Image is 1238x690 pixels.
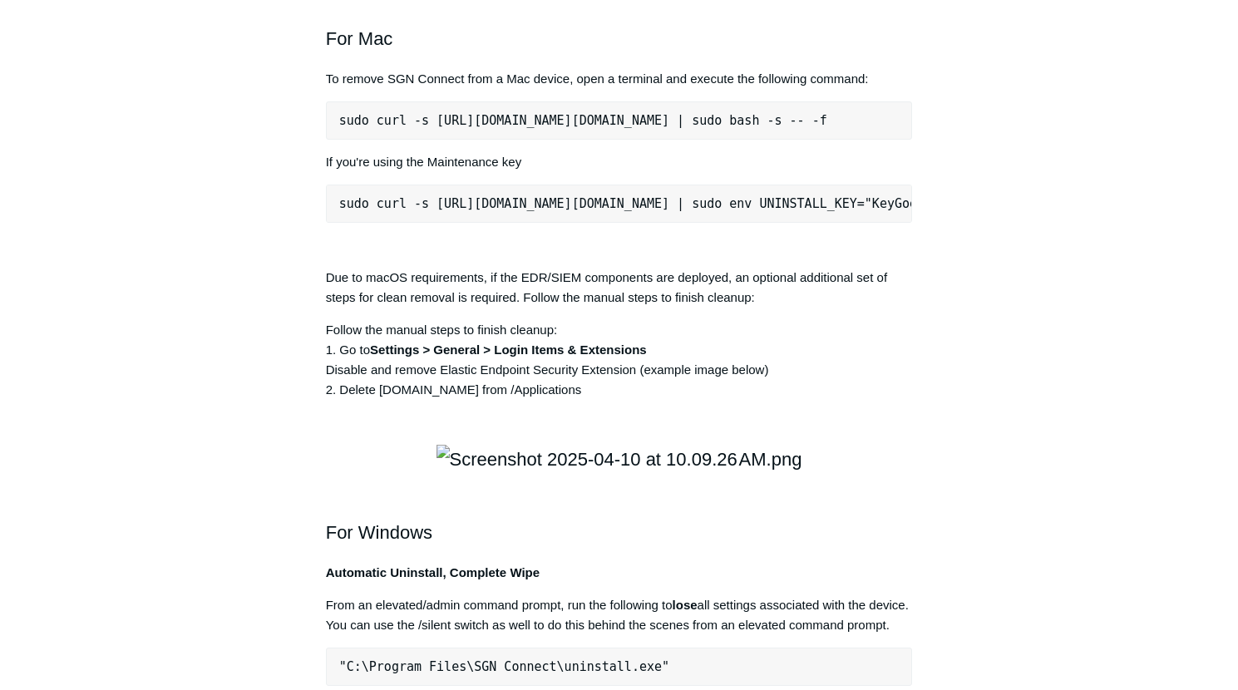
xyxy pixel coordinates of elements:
[326,101,913,140] pre: sudo curl -s [URL][DOMAIN_NAME][DOMAIN_NAME] | sudo bash -s -- -f
[326,152,913,172] p: If you're using the Maintenance key
[326,565,540,579] strong: Automatic Uninstall, Complete Wipe
[339,659,669,674] span: "C:\Program Files\SGN Connect\uninstall.exe"
[326,185,913,223] pre: sudo curl -s [URL][DOMAIN_NAME][DOMAIN_NAME] | sudo env UNINSTALL_KEY="KeyGoesHere" bash -s -- -f
[437,445,802,474] img: Screenshot 2025-04-10 at 10.09.26 AM.png
[326,489,913,547] h2: For Windows
[673,598,698,612] strong: lose
[326,268,913,308] p: Due to macOS requirements, if the EDR/SIEM components are deployed, an optional additional set of...
[326,598,909,632] span: From an elevated/admin command prompt, run the following to all settings associated with the devi...
[370,343,647,357] strong: Settings > General > Login Items & Extensions
[326,69,913,89] p: To remove SGN Connect from a Mac device, open a terminal and execute the following command:
[326,320,913,400] p: Follow the manual steps to finish cleanup: 1. Go to Disable and remove Elastic Endpoint Security ...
